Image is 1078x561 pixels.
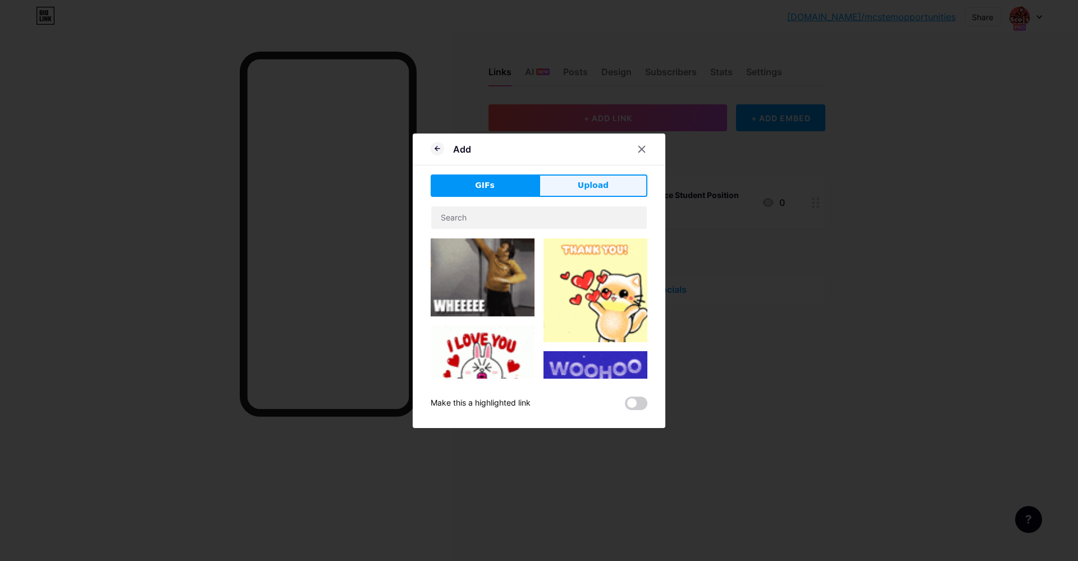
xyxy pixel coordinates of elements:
input: Search [431,206,647,229]
img: Gihpy [431,325,535,415]
img: Gihpy [543,351,647,455]
button: GIFs [431,174,539,197]
span: GIFs [475,180,495,191]
div: Make this a highlighted link [431,397,531,410]
img: Gihpy [431,238,535,316]
button: Upload [539,174,647,197]
div: Add [453,142,471,156]
span: Upload [578,180,609,191]
img: Gihpy [543,238,647,342]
